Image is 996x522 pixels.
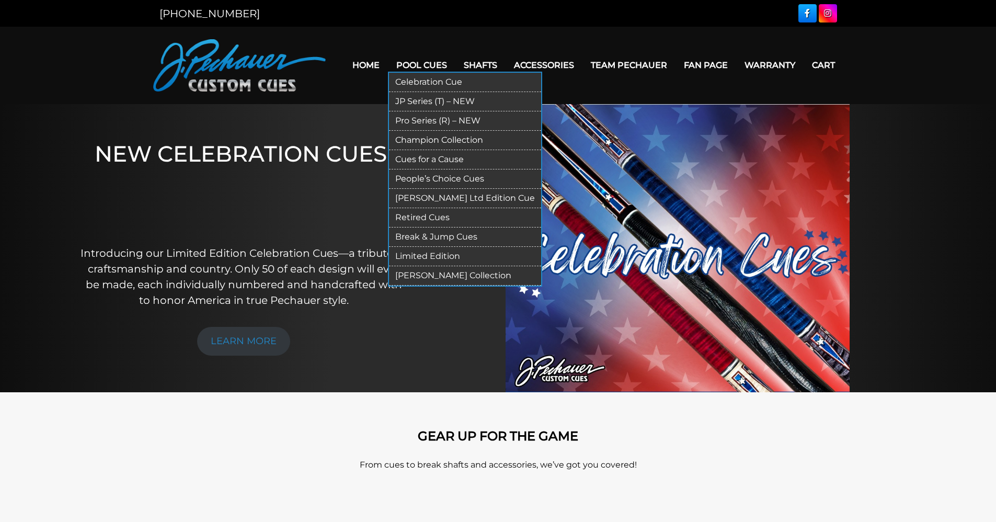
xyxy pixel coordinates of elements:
[389,189,541,208] a: [PERSON_NAME] Ltd Edition Cue
[418,428,578,444] strong: GEAR UP FOR THE GAME
[676,52,736,78] a: Fan Page
[159,7,260,20] a: [PHONE_NUMBER]
[80,141,408,231] h1: NEW CELEBRATION CUES!
[389,150,541,169] a: Cues for a Cause
[389,247,541,266] a: Limited Edition
[389,92,541,111] a: JP Series (T) – NEW
[736,52,804,78] a: Warranty
[506,52,582,78] a: Accessories
[153,39,326,92] img: Pechauer Custom Cues
[455,52,506,78] a: Shafts
[197,327,290,356] a: LEARN MORE
[389,73,541,92] a: Celebration Cue
[80,245,408,308] p: Introducing our Limited Edition Celebration Cues—a tribute to craftsmanship and country. Only 50 ...
[200,459,796,471] p: From cues to break shafts and accessories, we’ve got you covered!
[582,52,676,78] a: Team Pechauer
[388,52,455,78] a: Pool Cues
[389,111,541,131] a: Pro Series (R) – NEW
[389,208,541,228] a: Retired Cues
[389,228,541,247] a: Break & Jump Cues
[389,169,541,189] a: People’s Choice Cues
[389,131,541,150] a: Champion Collection
[804,52,843,78] a: Cart
[389,266,541,286] a: [PERSON_NAME] Collection
[344,52,388,78] a: Home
